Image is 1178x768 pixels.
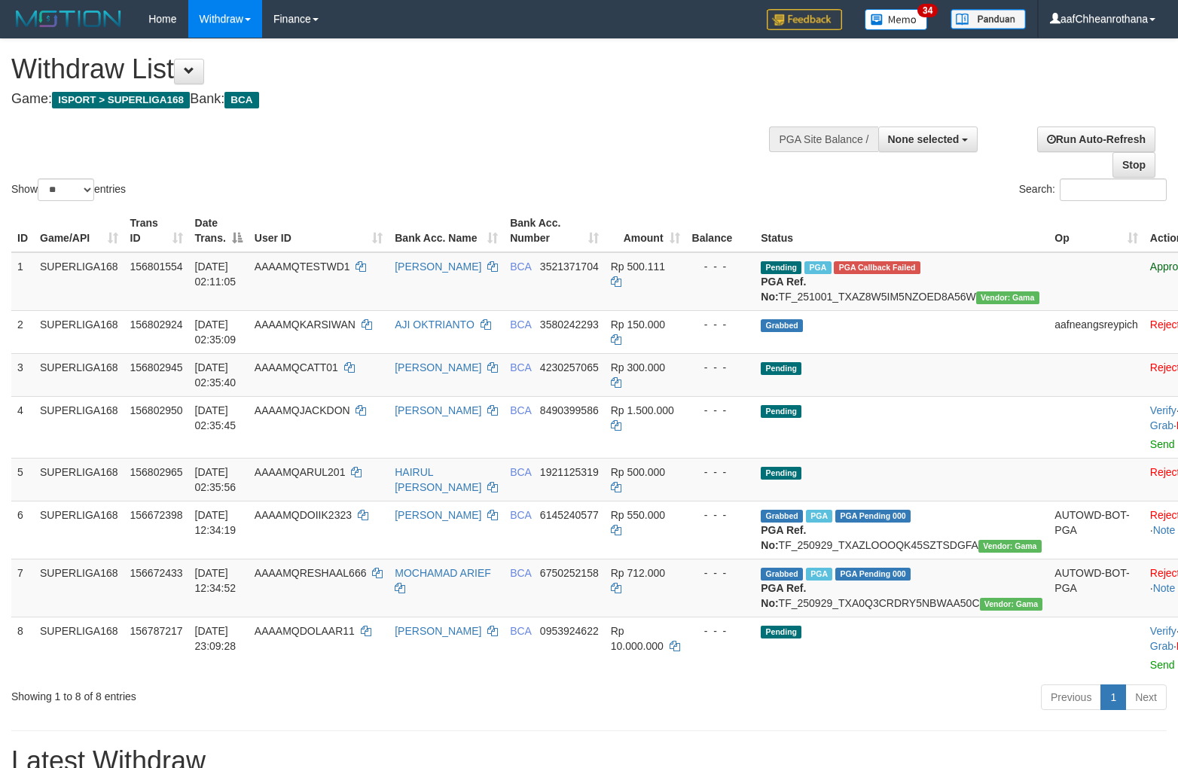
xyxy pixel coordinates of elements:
a: Note [1153,582,1176,594]
td: 3 [11,353,34,396]
span: Copy 0953924622 to clipboard [540,625,599,637]
td: aafneangsreypich [1048,310,1144,353]
span: Pending [761,362,801,375]
span: [DATE] 02:35:45 [195,404,237,431]
a: HAIRUL [PERSON_NAME] [395,466,481,493]
img: Feedback.jpg [767,9,842,30]
td: AUTOWD-BOT-PGA [1048,559,1144,617]
td: 6 [11,501,34,559]
td: 7 [11,559,34,617]
th: Balance [686,209,755,252]
a: AJI OKTRIANTO [395,318,475,331]
td: 2 [11,310,34,353]
a: 1 [1100,684,1126,710]
th: Op: activate to sort column ascending [1048,209,1144,252]
span: [DATE] 23:09:28 [195,625,237,652]
th: Bank Acc. Name: activate to sort column ascending [389,209,504,252]
td: SUPERLIGA168 [34,353,124,396]
span: Rp 550.000 [611,509,665,521]
a: [PERSON_NAME] [395,404,481,416]
td: AUTOWD-BOT-PGA [1048,501,1144,559]
td: SUPERLIGA168 [34,501,124,559]
div: Showing 1 to 8 of 8 entries [11,683,480,704]
span: [DATE] 02:35:56 [195,466,237,493]
span: 156672398 [130,509,183,521]
td: SUPERLIGA168 [34,559,124,617]
span: PGA Pending [835,568,911,581]
span: Copy 8490399586 to clipboard [540,404,599,416]
span: AAAAMQDOIIK2323 [255,509,352,521]
span: BCA [510,404,531,416]
span: Grabbed [761,510,803,523]
div: PGA Site Balance / [769,126,877,152]
span: 156672433 [130,567,183,579]
span: [DATE] 02:35:40 [195,361,237,389]
a: [PERSON_NAME] [395,261,481,273]
span: Marked by aafseijuro [804,261,831,274]
a: [PERSON_NAME] [395,509,481,521]
span: AAAAMQRESHAAL666 [255,567,367,579]
th: User ID: activate to sort column ascending [249,209,389,252]
h4: Game: Bank: [11,92,771,107]
b: PGA Ref. No: [761,276,806,303]
span: Grabbed [761,319,803,332]
td: SUPERLIGA168 [34,252,124,311]
span: None selected [888,133,960,145]
span: 156802945 [130,361,183,373]
td: TF_251001_TXAZ8W5IM5NZOED8A56W [755,252,1048,311]
span: BCA [510,567,531,579]
div: - - - [692,465,749,480]
span: 156802924 [130,318,183,331]
span: Rp 712.000 [611,567,665,579]
td: TF_250929_TXA0Q3CRDRY5NBWAA50C [755,559,1048,617]
span: Grabbed [761,568,803,581]
button: None selected [878,126,978,152]
span: AAAAMQCATT01 [255,361,338,373]
span: Copy 6750252158 to clipboard [540,567,599,579]
th: Date Trans.: activate to sort column descending [189,209,249,252]
span: PGA Pending [835,510,911,523]
span: BCA [224,92,258,108]
div: - - - [692,403,749,418]
span: BCA [510,625,531,637]
span: Marked by aafsoycanthlai [806,568,832,581]
span: 34 [917,4,938,17]
span: BCA [510,261,531,273]
span: AAAAMQKARSIWAN [255,318,356,331]
span: Rp 1.500.000 [611,404,674,416]
img: panduan.png [951,9,1026,29]
img: MOTION_logo.png [11,8,126,30]
span: Rp 500.000 [611,466,665,478]
span: BCA [510,466,531,478]
span: 156802965 [130,466,183,478]
span: Pending [761,626,801,638]
span: Rp 150.000 [611,318,665,331]
td: SUPERLIGA168 [34,617,124,678]
span: 156801554 [130,261,183,273]
span: Copy 3580242293 to clipboard [540,318,599,331]
span: PGA Error [834,261,920,274]
b: PGA Ref. No: [761,582,806,609]
td: 8 [11,617,34,678]
div: - - - [692,565,749,581]
span: Rp 300.000 [611,361,665,373]
span: [DATE] 02:11:05 [195,261,237,288]
span: Pending [761,467,801,480]
td: SUPERLIGA168 [34,310,124,353]
th: ID [11,209,34,252]
span: 156802950 [130,404,183,416]
a: Run Auto-Refresh [1037,126,1155,152]
a: [PERSON_NAME] [395,361,481,373]
td: TF_250929_TXAZLOOOQK45SZTSDGFA [755,501,1048,559]
span: Vendor URL: https://trx31.1velocity.biz [978,540,1042,553]
div: - - - [692,507,749,523]
div: - - - [692,623,749,638]
span: Copy 3521371704 to clipboard [540,261,599,273]
span: [DATE] 12:34:52 [195,567,237,594]
span: AAAAMQARUL201 [255,466,346,478]
td: SUPERLIGA168 [34,396,124,458]
div: - - - [692,259,749,274]
span: AAAAMQJACKDON [255,404,350,416]
div: - - - [692,360,749,375]
th: Amount: activate to sort column ascending [605,209,686,252]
